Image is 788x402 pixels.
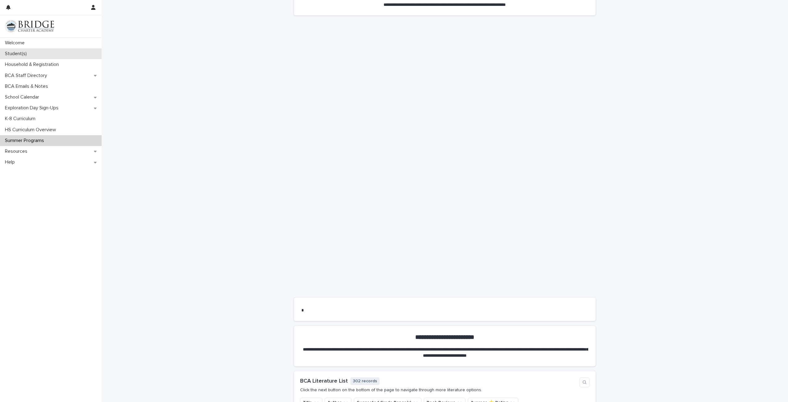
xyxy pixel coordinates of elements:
p: Summer Programs [2,138,49,144]
p: K-8 Curriculum [2,116,40,122]
img: V1C1m3IdTEidaUdm9Hs0 [5,20,54,32]
p: Exploration Day Sign-Ups [2,105,63,111]
p: HS Curriculum Overview [2,127,61,133]
p: Help [2,159,20,165]
p: Student(s) [2,51,32,57]
p: BCA Emails & Notes [2,83,53,89]
p: Welcome [2,40,30,46]
p: Resources [2,148,32,154]
p: BCA Staff Directory [2,73,52,79]
p: School Calendar [2,94,44,100]
h1: BCA Literature List [300,378,348,385]
p: Click the next button on the bottom of the page to navigate through more literature options. [300,388,482,393]
p: 302 records [350,377,380,385]
p: Household & Registration [2,62,64,67]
